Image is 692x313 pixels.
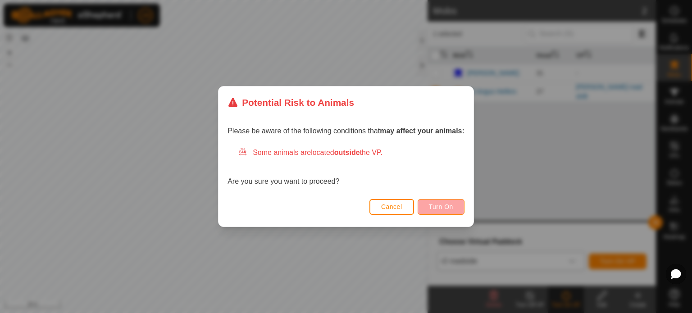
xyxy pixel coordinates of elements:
[228,127,464,135] span: Please be aware of the following conditions that
[369,199,414,215] button: Cancel
[238,147,464,158] div: Some animals are
[429,203,453,210] span: Turn On
[311,149,382,156] span: located the VP.
[380,127,464,135] strong: may affect your animals:
[381,203,402,210] span: Cancel
[334,149,360,156] strong: outside
[418,199,464,215] button: Turn On
[228,95,354,109] div: Potential Risk to Animals
[228,147,464,187] div: Are you sure you want to proceed?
